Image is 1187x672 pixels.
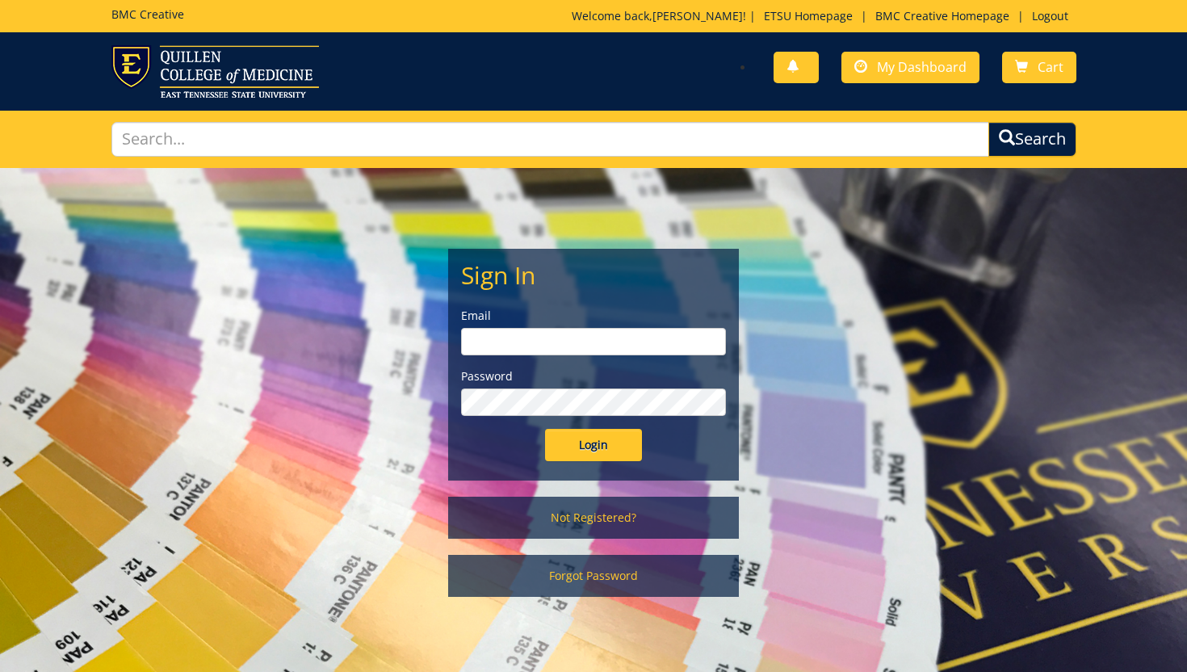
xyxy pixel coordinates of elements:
input: Login [545,429,642,461]
span: Cart [1038,58,1063,76]
a: Not Registered? [448,497,739,539]
p: Welcome back, ! | | | [572,8,1076,24]
a: Cart [1002,52,1076,83]
a: Forgot Password [448,555,739,597]
a: BMC Creative Homepage [867,8,1017,23]
input: Search... [111,122,989,157]
a: [PERSON_NAME] [652,8,743,23]
span: My Dashboard [877,58,967,76]
a: ETSU Homepage [756,8,861,23]
h2: Sign In [461,262,726,288]
label: Email [461,308,726,324]
img: ETSU logo [111,45,319,98]
h5: BMC Creative [111,8,184,20]
a: My Dashboard [841,52,979,83]
button: Search [988,122,1076,157]
a: Logout [1024,8,1076,23]
label: Password [461,368,726,384]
